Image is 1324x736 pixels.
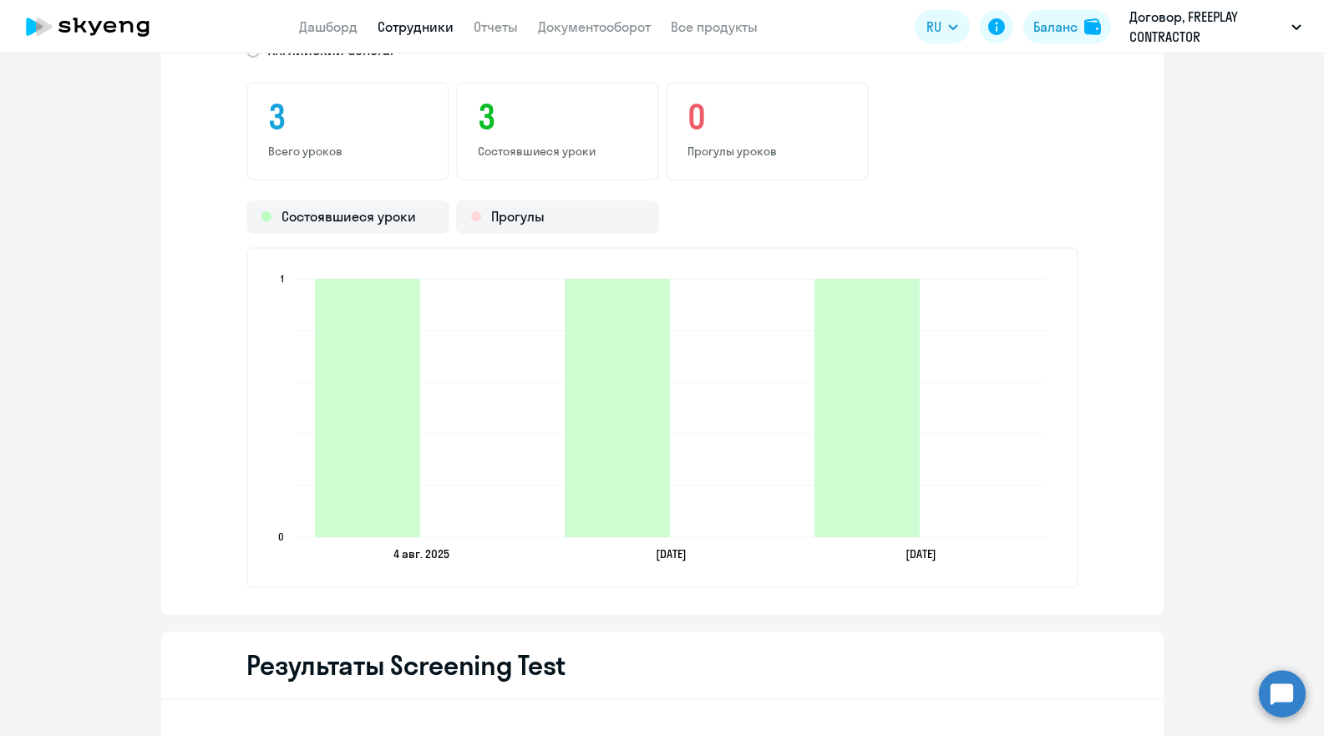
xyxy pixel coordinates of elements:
div: Прогулы [456,200,659,234]
a: Документооборот [538,18,651,35]
path: 2025-08-10T21:00:00.000Z Состоявшиеся уроки 1 [565,279,670,537]
button: RU [915,10,970,43]
text: 1 [281,272,284,285]
span: RU [926,17,941,37]
path: 2025-08-12T21:00:00.000Z Состоявшиеся уроки 1 [814,279,920,537]
div: Баланс [1033,17,1078,37]
img: balance [1084,18,1101,35]
text: 0 [278,530,284,543]
p: Состоявшиеся уроки [478,144,637,159]
p: Прогулы уроков [687,144,847,159]
p: Договор, FREEPLAY CONTRACTOR [1129,7,1285,47]
div: Состоявшиеся уроки [246,200,449,234]
h3: 3 [478,97,637,137]
h3: 3 [268,97,428,137]
text: 4 авг. 2025 [393,546,449,561]
p: Всего уроков [268,144,428,159]
button: Балансbalance [1023,10,1111,43]
a: Отчеты [474,18,518,35]
text: [DATE] [905,546,936,561]
a: Сотрудники [378,18,454,35]
a: Дашборд [299,18,358,35]
a: Все продукты [671,18,758,35]
button: Договор, FREEPLAY CONTRACTOR [1121,7,1310,47]
path: 2025-08-03T21:00:00.000Z Состоявшиеся уроки 1 [315,279,420,537]
h2: Результаты Screening Test [246,648,566,682]
h3: 0 [687,97,847,137]
text: [DATE] [656,546,687,561]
